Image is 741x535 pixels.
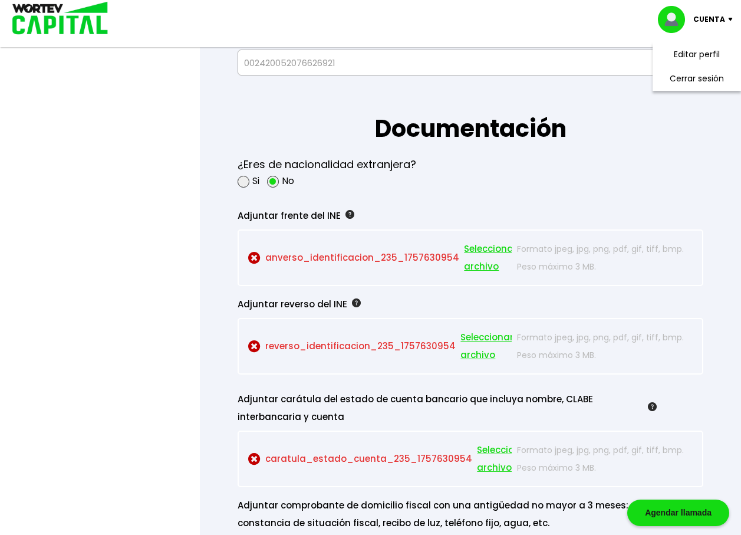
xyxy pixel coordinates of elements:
[460,329,513,364] span: Seleccionar archivo
[693,11,725,28] p: Cuenta
[248,240,511,275] p: anverso_identificacion_235_1757630954
[248,453,261,465] img: cross-circle.ce22fdcf.svg
[517,441,693,477] p: Formato jpeg, jpg, png, pdf, gif, tiff, bmp. Peso máximo 3 MB.
[282,173,294,188] label: No
[464,240,517,275] span: Seleccionar archivo
[648,402,657,411] img: gfR76cHglkPwleuBLjWdxeZVvX9Wp6JBDmjRYY8JYDQn16A2ICN00zLTgIroGa6qie5tIuWH7V3AapTKqzv+oMZsGfMUqL5JM...
[674,48,720,61] a: Editar perfil
[238,207,657,225] div: Adjuntar frente del INE
[238,296,657,313] div: Adjuntar reverso del INE
[238,76,703,146] h1: Documentación
[243,50,698,75] input: 18 dígitos
[238,497,657,532] div: Adjuntar comprobante de domicilio fiscal con una antigüedad no mayor a 3 meses: constancia de sit...
[627,500,729,526] div: Agendar llamada
[248,329,511,364] p: reverso_identificacion_235_1757630954
[658,6,693,33] img: profile-image
[238,156,416,173] p: ¿Eres de nacionalidad extranjera?
[345,210,354,219] img: gfR76cHglkPwleuBLjWdxeZVvX9Wp6JBDmjRYY8JYDQn16A2ICN00zLTgIroGa6qie5tIuWH7V3AapTKqzv+oMZsGfMUqL5JM...
[248,441,511,477] p: caratula_estado_cuenta_235_1757630954
[238,390,657,426] div: Adjuntar carátula del estado de cuenta bancario que incluya nombre, CLABE interbancaria y cuenta
[725,18,741,21] img: icon-down
[248,340,261,353] img: cross-circle.ce22fdcf.svg
[477,441,530,477] span: Seleccionar archivo
[517,329,693,364] p: Formato jpeg, jpg, png, pdf, gif, tiff, bmp. Peso máximo 3 MB.
[352,298,361,307] img: gfR76cHglkPwleuBLjWdxeZVvX9Wp6JBDmjRYY8JYDQn16A2ICN00zLTgIroGa6qie5tIuWH7V3AapTKqzv+oMZsGfMUqL5JM...
[517,240,693,275] p: Formato jpeg, jpg, png, pdf, gif, tiff, bmp. Peso máximo 3 MB.
[252,173,259,188] label: Si
[248,252,261,264] img: cross-circle.ce22fdcf.svg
